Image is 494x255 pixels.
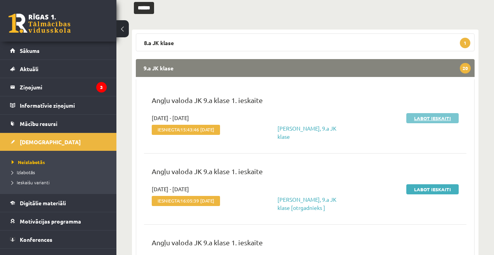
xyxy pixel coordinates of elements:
span: Iesniegta: [152,196,220,206]
a: Mācību resursi [10,115,107,133]
a: [DEMOGRAPHIC_DATA] [10,133,107,151]
span: Digitālie materiāli [20,199,66,206]
a: Konferences [10,231,107,248]
a: Neizlabotās [12,159,109,166]
span: 15:43:46 [DATE] [180,127,214,132]
a: [PERSON_NAME], 9.a JK klase [otrgadnieks ] [277,196,336,211]
span: 16:05:39 [DATE] [180,198,214,203]
span: Aktuāli [20,65,38,72]
a: Izlabotās [12,169,109,176]
legend: 9.a JK klase [136,59,475,77]
legend: 8.a JK klase [136,33,475,51]
span: Ieskaišu varianti [12,179,50,185]
a: Digitālie materiāli [10,194,107,212]
span: [DATE] - [DATE] [152,114,189,122]
span: Izlabotās [12,169,35,175]
span: [DATE] - [DATE] [152,185,189,193]
a: Sākums [10,42,107,59]
a: Aktuāli [10,60,107,78]
span: 1 [460,38,470,48]
span: Sākums [20,47,40,54]
span: Mācību resursi [20,120,57,127]
p: Angļu valoda JK 9.a klase 1. ieskaite [152,166,459,180]
a: Labot ieskaiti [406,184,459,194]
span: [DEMOGRAPHIC_DATA] [20,138,81,145]
a: Labot ieskaiti [406,113,459,123]
span: Iesniegta: [152,125,220,135]
span: Konferences [20,236,52,243]
a: Informatīvie ziņojumi [10,96,107,114]
a: Motivācijas programma [10,212,107,230]
span: 20 [460,63,471,73]
a: Ieskaišu varianti [12,179,109,186]
legend: Informatīvie ziņojumi [20,96,107,114]
span: Neizlabotās [12,159,45,165]
a: Ziņojumi3 [10,78,107,96]
a: Rīgas 1. Tālmācības vidusskola [9,14,71,33]
p: Angļu valoda JK 9.a klase 1. ieskaite [152,237,459,252]
legend: Ziņojumi [20,78,107,96]
span: Motivācijas programma [20,218,81,225]
i: 3 [96,82,107,93]
a: [PERSON_NAME], 9.a JK klase [277,125,336,140]
p: Angļu valoda JK 9.a klase 1. ieskaite [152,95,459,109]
